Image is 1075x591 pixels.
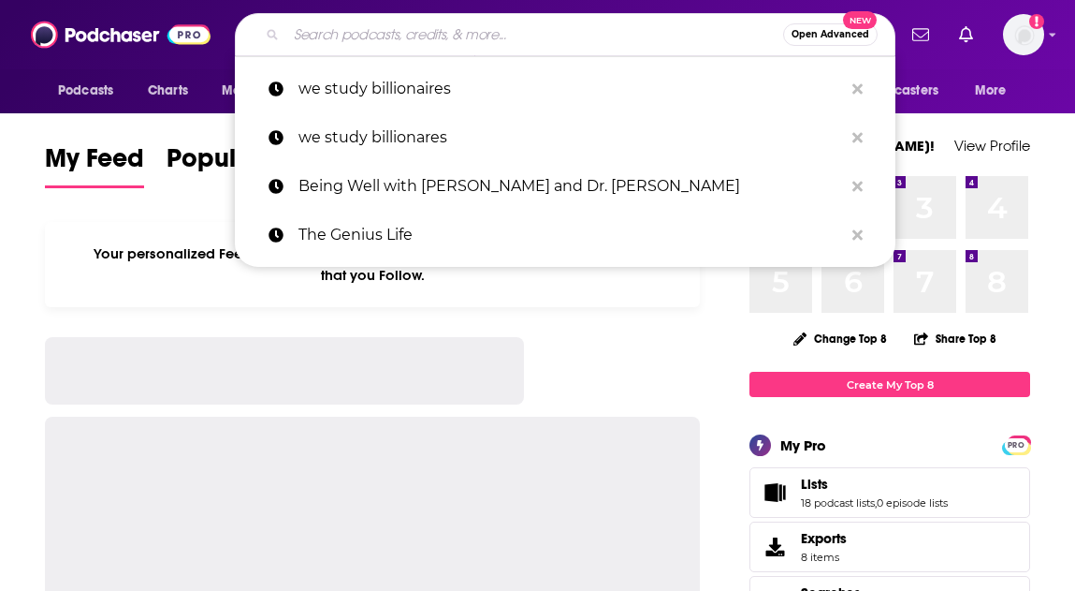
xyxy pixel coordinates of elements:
p: Being Well with Forrest Hanson and Dr. Rick Hanson [298,162,843,211]
a: Charts [136,73,199,109]
a: Show notifications dropdown [905,19,937,51]
span: Exports [801,530,847,547]
input: Search podcasts, credits, & more... [286,20,783,50]
span: Logged in as megcassidy [1003,14,1044,55]
a: Show notifications dropdown [952,19,981,51]
a: My Feed [45,142,144,188]
a: PRO [1005,437,1027,451]
span: My Feed [45,142,144,185]
span: Lists [801,476,828,493]
img: User Profile [1003,14,1044,55]
button: open menu [836,73,966,109]
div: My Pro [780,436,826,454]
button: open menu [45,73,138,109]
a: The Genius Life [235,211,895,259]
p: we study billionaires [298,65,843,113]
a: 0 episode lists [877,496,948,510]
a: 18 podcast lists [801,496,875,510]
a: we study billionares [235,113,895,162]
span: Exports [756,534,793,560]
a: Popular Feed [167,142,326,188]
span: Open Advanced [792,30,869,39]
span: 8 items [801,551,847,564]
span: Podcasts [58,78,113,104]
a: Create My Top 8 [749,372,1030,397]
a: Lists [756,480,793,506]
span: New [843,11,877,29]
p: we study billionares [298,113,843,162]
div: Search podcasts, credits, & more... [235,13,895,56]
button: Open AdvancedNew [783,23,878,46]
img: Podchaser - Follow, Share and Rate Podcasts [31,17,211,52]
button: Show profile menu [1003,14,1044,55]
button: open menu [209,73,312,109]
a: Exports [749,522,1030,572]
span: Monitoring [222,78,288,104]
div: Your personalized Feed is curated based on the Podcasts, Creators, Users, and Lists that you Follow. [45,222,700,307]
a: Being Well with [PERSON_NAME] and Dr. [PERSON_NAME] [235,162,895,211]
span: Lists [749,467,1030,518]
span: , [875,496,877,510]
a: Lists [801,476,948,493]
span: PRO [1005,438,1027,452]
span: Charts [148,78,188,104]
button: Share Top 8 [913,320,997,357]
a: we study billionaires [235,65,895,113]
span: Popular Feed [167,142,326,185]
svg: Add a profile image [1029,14,1044,29]
span: More [975,78,1007,104]
a: View Profile [954,137,1030,155]
button: open menu [962,73,1030,109]
button: Change Top 8 [782,327,898,350]
p: The Genius Life [298,211,843,259]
